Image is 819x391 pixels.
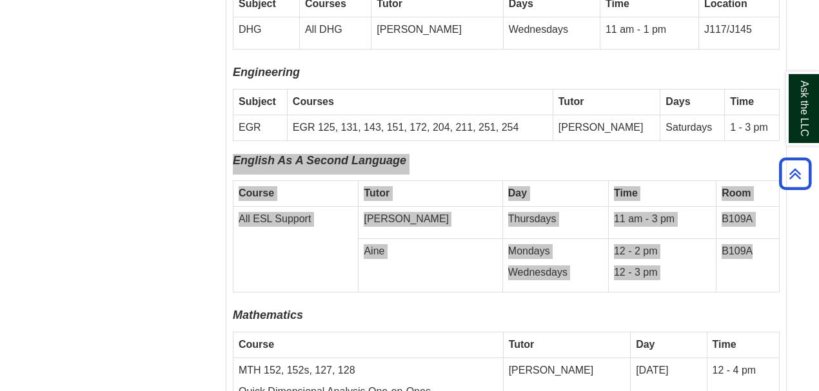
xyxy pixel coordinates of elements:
[553,115,660,140] td: [PERSON_NAME]
[558,96,584,107] strong: Tutor
[233,115,288,140] td: EGR
[239,339,274,350] strong: Course
[775,165,816,182] a: Back to Top
[233,66,300,79] i: Engineering
[293,96,334,107] strong: Courses
[239,363,498,378] p: MTH 152, 152s, 127, 128
[509,339,535,350] strong: Tutor
[614,265,711,280] p: 12 - 3 pm
[600,17,698,49] td: 11 am - 1 pm
[503,17,600,49] td: Wednesdays
[508,244,603,259] p: Mondays
[725,115,780,140] td: 1 - 3 pm
[713,363,774,378] p: 12 - 4 pm
[722,187,751,198] strong: Room
[716,207,780,239] td: B109A
[233,154,406,167] span: English As A Second Language
[716,238,780,292] td: B109A
[508,265,603,280] p: Wednesdays
[508,212,603,227] p: Thursdays
[364,187,390,198] strong: Tutor
[730,96,754,107] strong: Time
[614,212,711,227] p: 11 am - 3 pm
[359,207,502,239] td: [PERSON_NAME]
[239,187,274,198] strong: Course
[660,115,725,140] td: Saturdays
[666,96,690,107] b: Days
[636,339,655,350] strong: Day
[305,23,366,37] p: All DHG
[233,309,303,321] b: Mathematics
[359,238,502,292] td: Aine
[233,17,300,49] td: DHG
[636,363,701,378] p: [DATE]
[614,187,638,198] strong: Time
[233,207,359,292] td: All ESL Support
[371,17,503,49] td: [PERSON_NAME]
[239,96,276,107] strong: Subject
[704,23,774,37] p: J117/J145
[614,244,711,259] p: 12 - 2 pm
[713,339,736,350] strong: Time
[508,187,527,198] strong: Day
[287,115,553,140] td: EGR 125, 131, 143, 151, 172, 204, 211, 251, 254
